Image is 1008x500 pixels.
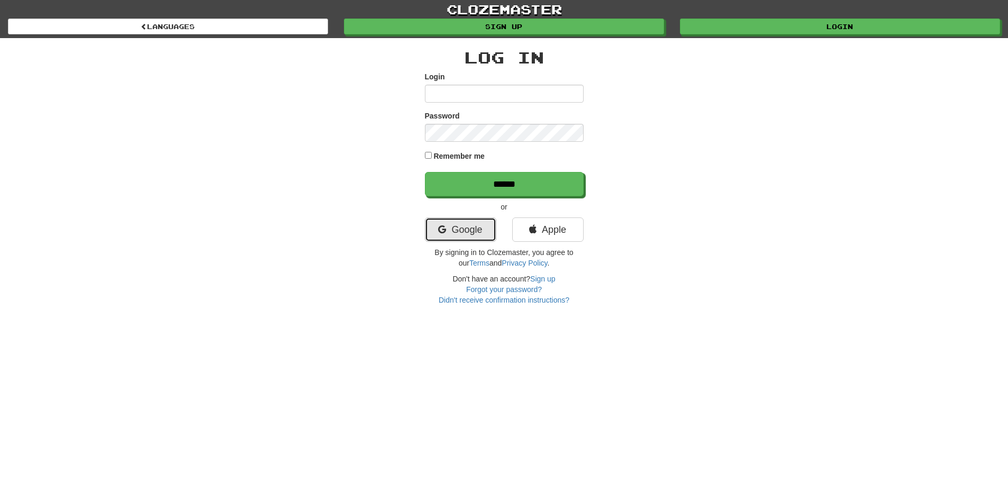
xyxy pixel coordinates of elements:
a: Terms [469,259,489,267]
a: Didn't receive confirmation instructions? [439,296,569,304]
p: By signing in to Clozemaster, you agree to our and . [425,247,584,268]
a: Apple [512,217,584,242]
a: Privacy Policy [502,259,547,267]
a: Sign up [530,275,555,283]
p: or [425,202,584,212]
a: Languages [8,19,328,34]
h2: Log In [425,49,584,66]
label: Remember me [433,151,485,161]
a: Login [680,19,1000,34]
a: Forgot your password? [466,285,542,294]
div: Don't have an account? [425,274,584,305]
a: Google [425,217,496,242]
label: Password [425,111,460,121]
a: Sign up [344,19,664,34]
label: Login [425,71,445,82]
